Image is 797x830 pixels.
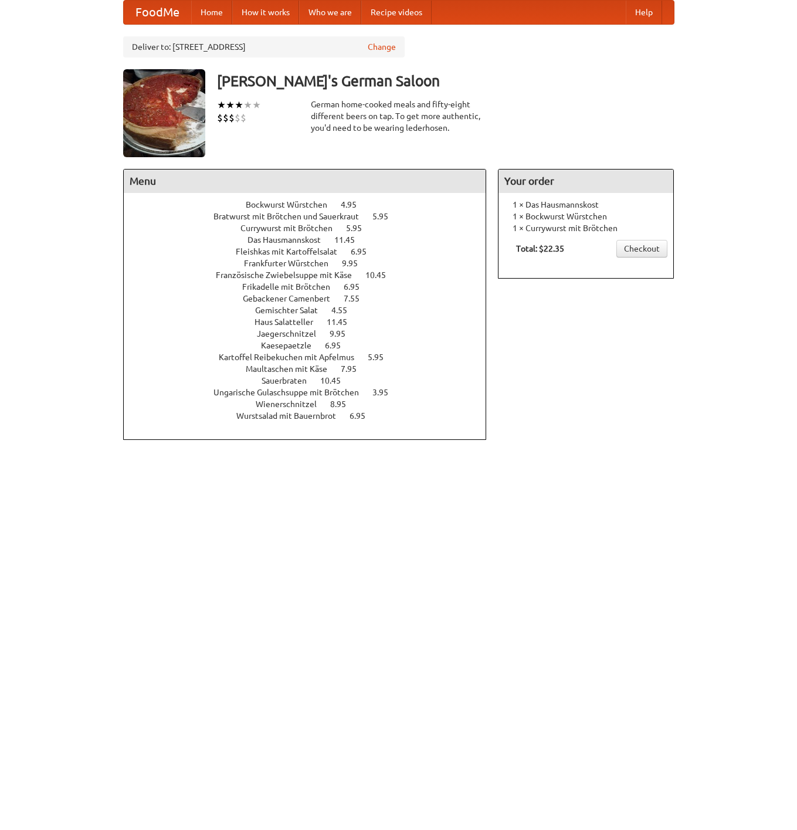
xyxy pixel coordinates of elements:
a: Jaegerschnitzel 9.95 [257,329,367,338]
li: $ [235,111,240,124]
span: 5.95 [346,223,374,233]
span: Maultaschen mit Käse [246,364,339,374]
span: Ungarische Gulaschsuppe mit Brötchen [213,388,371,397]
a: Home [191,1,232,24]
li: 1 × Bockwurst Würstchen [504,211,667,222]
a: Wurstsalad mit Bauernbrot 6.95 [236,411,387,421]
a: Wienerschnitzel 8.95 [256,399,368,409]
span: Das Hausmannskost [247,235,333,245]
a: Fleishkas mit Kartoffelsalat 6.95 [236,247,388,256]
span: Jaegerschnitzel [257,329,328,338]
li: $ [223,111,229,124]
span: 5.95 [372,212,400,221]
a: Frankfurter Würstchen 9.95 [244,259,379,268]
a: Kartoffel Reibekuchen mit Apfelmus 5.95 [219,353,405,362]
span: Haus Salatteller [255,317,325,327]
span: 7.55 [344,294,371,303]
span: 10.45 [365,270,398,280]
span: Wienerschnitzel [256,399,328,409]
a: Das Hausmannskost 11.45 [247,235,377,245]
span: Frikadelle mit Brötchen [242,282,342,292]
span: 4.55 [331,306,359,315]
a: Gemischter Salat 4.55 [255,306,369,315]
span: 7.95 [341,364,368,374]
span: 6.95 [350,411,377,421]
span: 10.45 [320,376,352,385]
li: ★ [243,99,252,111]
a: Frikadelle mit Brötchen 6.95 [242,282,381,292]
span: Bockwurst Würstchen [246,200,339,209]
span: 4.95 [341,200,368,209]
span: Französische Zwiebelsuppe mit Käse [216,270,364,280]
a: Who we are [299,1,361,24]
b: Total: $22.35 [516,244,564,253]
a: Change [368,41,396,53]
a: Gebackener Camenbert 7.55 [243,294,381,303]
a: Bockwurst Würstchen 4.95 [246,200,378,209]
span: Fleishkas mit Kartoffelsalat [236,247,349,256]
a: How it works [232,1,299,24]
span: Bratwurst mit Brötchen und Sauerkraut [213,212,371,221]
a: Recipe videos [361,1,432,24]
span: 5.95 [368,353,395,362]
span: 11.45 [327,317,359,327]
span: 9.95 [330,329,357,338]
span: 6.95 [344,282,371,292]
a: Französische Zwiebelsuppe mit Käse 10.45 [216,270,408,280]
h3: [PERSON_NAME]'s German Saloon [217,69,674,93]
a: Help [626,1,662,24]
a: Bratwurst mit Brötchen und Sauerkraut 5.95 [213,212,410,221]
a: Haus Salatteller 11.45 [255,317,369,327]
span: 11.45 [334,235,367,245]
div: Deliver to: [STREET_ADDRESS] [123,36,405,57]
a: Ungarische Gulaschsuppe mit Brötchen 3.95 [213,388,410,397]
a: Checkout [616,240,667,258]
span: Kaesepaetzle [261,341,323,350]
a: Currywurst mit Brötchen 5.95 [240,223,384,233]
span: Frankfurter Würstchen [244,259,340,268]
img: angular.jpg [123,69,205,157]
li: 1 × Currywurst mit Brötchen [504,222,667,234]
li: 1 × Das Hausmannskost [504,199,667,211]
a: Maultaschen mit Käse 7.95 [246,364,378,374]
span: 9.95 [342,259,369,268]
li: ★ [252,99,261,111]
div: German home-cooked meals and fifty-eight different beers on tap. To get more authentic, you'd nee... [311,99,487,134]
span: Sauerbraten [262,376,318,385]
li: $ [229,111,235,124]
h4: Menu [124,170,486,193]
li: $ [240,111,246,124]
a: Sauerbraten 10.45 [262,376,362,385]
span: Kartoffel Reibekuchen mit Apfelmus [219,353,366,362]
h4: Your order [498,170,673,193]
span: Gemischter Salat [255,306,330,315]
span: Currywurst mit Brötchen [240,223,344,233]
span: Gebackener Camenbert [243,294,342,303]
span: 6.95 [325,341,352,350]
a: Kaesepaetzle 6.95 [261,341,362,350]
span: Wurstsalad mit Bauernbrot [236,411,348,421]
li: ★ [217,99,226,111]
li: ★ [226,99,235,111]
span: 8.95 [330,399,358,409]
a: FoodMe [124,1,191,24]
li: ★ [235,99,243,111]
li: $ [217,111,223,124]
span: 6.95 [351,247,378,256]
span: 3.95 [372,388,400,397]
